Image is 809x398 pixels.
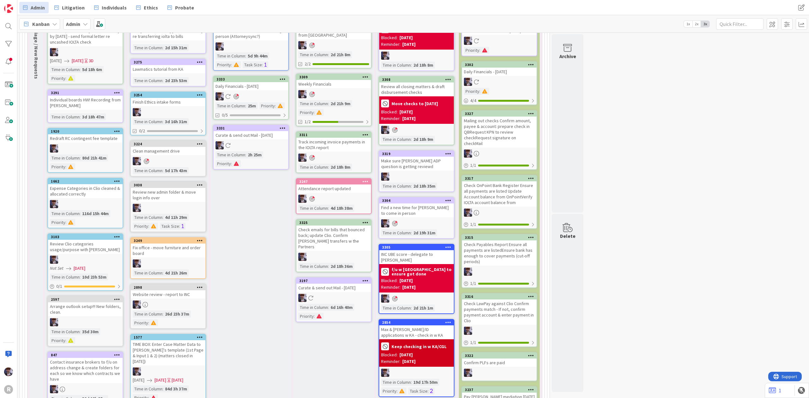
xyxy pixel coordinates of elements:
div: Priority [133,223,148,230]
img: ML [133,157,141,165]
span: Triage / New Requests [33,28,40,79]
div: 25m [246,102,258,109]
div: Time in Column [298,100,328,107]
div: ML [296,294,371,302]
div: Priority [50,75,65,82]
div: 3038 [134,183,205,187]
span: : [479,88,480,95]
div: 2597 [48,297,123,302]
b: Move checks to [DATE] [392,101,438,106]
div: 3308Review all closing matters & draft disbursement checks [379,77,454,96]
img: ML [464,268,472,276]
span: : [148,223,149,230]
img: ML [50,200,58,208]
span: Ethics [144,4,158,11]
div: ML [462,78,537,86]
div: Review all closing matters & draft disbursement checks [379,82,454,96]
div: Task Size [160,223,179,230]
img: ML [298,253,307,261]
div: Call [PERSON_NAME] [PERSON_NAME] re transferring iolta to bills [131,27,205,40]
div: Priority [50,163,65,170]
span: : [65,163,66,170]
div: Find a new time for [PERSON_NAME] to come in person [379,203,454,217]
span: Admin [31,4,45,11]
div: 1577 [131,335,205,340]
span: 1 / 1 [470,162,476,169]
div: ML [462,149,537,158]
div: 3319 [379,151,454,157]
div: 847Contact insurance brokers to f/u on address change & create folders for each so we know which ... [48,352,123,383]
div: 3d 16h 31m [163,118,189,125]
div: 5d 18h 6m [81,66,104,73]
span: : [479,47,480,54]
div: 2h 25m [246,151,263,158]
div: 3331 [216,126,288,130]
div: If no response from [PERSON_NAME] by [DATE] - send formal letter re uncashed IOLTA check [48,21,123,46]
img: ML [50,48,58,56]
a: Litigation [51,2,88,13]
div: 3322 [462,353,537,359]
div: Time in Column [50,210,80,217]
div: 3316 [462,294,537,299]
div: ML [379,294,454,303]
img: ML [298,154,307,162]
div: Blocked: [381,34,398,41]
b: Admin [66,21,80,27]
div: 3302Daily Financials - [DATE] [462,62,537,76]
span: : [328,100,329,107]
div: ML [131,157,205,165]
div: 3254 [131,92,205,98]
img: ML [50,256,58,264]
div: 1920 [51,129,123,134]
div: 3197 [296,278,371,284]
div: 116d 15h 44m [81,210,110,217]
div: 3038Review new admin folder & move login info over [131,182,205,202]
a: Probate [164,2,198,13]
img: ML [464,369,472,377]
div: Finish Ethics intake forms [131,98,205,106]
div: ML [48,318,123,326]
div: ML [296,41,371,49]
div: 847 [48,352,123,358]
img: ML [133,300,141,309]
div: 5d 17h 43m [163,167,189,174]
div: 3325 [299,220,371,225]
span: : [231,61,232,68]
div: 3275Lawmatics tutorial from KA [131,59,205,73]
img: ML [464,327,472,335]
div: 3254Finish Ethics intake forms [131,92,205,106]
img: ML [381,219,389,227]
div: Time in Column [133,118,162,125]
div: 2d 18h 8m [329,164,352,171]
div: 3333 [216,77,288,81]
div: Time in Column [381,62,411,69]
span: : [411,183,412,190]
div: Time in Column [381,136,411,143]
div: ML [379,369,454,377]
img: ML [381,172,389,181]
span: 4 / 4 [470,97,476,104]
div: 1/1 [462,280,537,287]
div: ML [296,253,371,261]
a: Individuals [90,2,131,13]
div: 3333Daily Financials - [DATE] [214,76,288,90]
div: 3291 [51,91,123,95]
div: 3311Track incoming invoice payments in the IOLTA report [296,132,371,152]
img: ML [298,41,307,49]
span: : [65,75,66,82]
div: 3275 [134,60,205,64]
div: 3309Weekly Financials [296,74,371,88]
div: 4d 18h 38m [329,205,354,212]
div: 1662Expense Categories in Clio cleaned & allocated correctly [48,178,123,198]
div: 1662 [51,179,123,184]
div: [DATE] [399,109,413,115]
div: ML [462,327,537,335]
div: Reminder: [381,41,400,48]
img: ML [216,141,224,149]
div: 3304 [379,198,454,203]
div: ML [462,37,537,45]
span: : [411,62,412,69]
div: 2898 [131,285,205,290]
div: Make sure [PERSON_NAME] ADP question is getting reviewd [379,157,454,171]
